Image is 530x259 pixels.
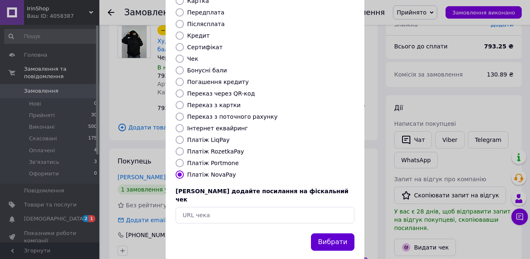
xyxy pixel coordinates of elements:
[187,125,248,132] label: Інтернет еквайринг
[187,171,236,178] label: Платіж NovaPay
[176,207,354,223] input: URL чека
[187,55,198,62] label: Чек
[187,137,229,143] label: Платіж LiqPay
[176,188,349,203] span: [PERSON_NAME] додайте посилання на фіскальний чек
[187,102,241,108] label: Переказ з картки
[187,32,210,39] label: Кредит
[187,67,227,74] label: Бонусні бали
[187,79,249,85] label: Погашення кредиту
[187,113,277,120] label: Переказ з поточного рахунку
[187,160,239,166] label: Платіж Portmone
[187,21,225,27] label: Післясплата
[187,44,223,50] label: Сертифікат
[311,233,354,251] button: Вибрати
[187,90,255,97] label: Переказ через QR-код
[187,9,224,16] label: Передплата
[187,148,244,155] label: Платіж RozetkaPay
